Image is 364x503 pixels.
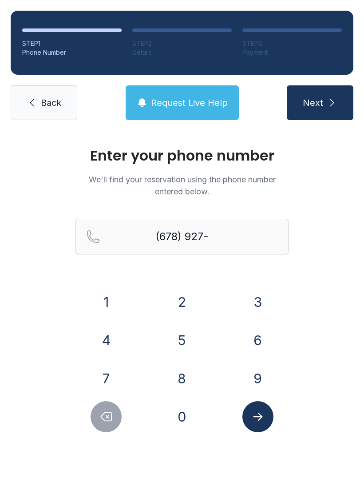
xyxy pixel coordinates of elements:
button: 1 [91,286,122,318]
button: 6 [242,325,273,356]
button: 3 [242,286,273,318]
button: Delete number [91,401,122,432]
span: Back [41,97,61,109]
p: We'll find your reservation using the phone number entered below. [75,173,289,197]
span: Request Live Help [151,97,228,109]
div: STEP 3 [242,39,342,48]
button: 9 [242,363,273,394]
div: STEP 2 [132,39,232,48]
div: Details [132,48,232,57]
span: Next [303,97,323,109]
button: 8 [166,363,198,394]
div: Payment [242,48,342,57]
button: 0 [166,401,198,432]
div: Phone Number [22,48,122,57]
button: 4 [91,325,122,356]
button: 2 [166,286,198,318]
input: Reservation phone number [75,219,289,254]
h1: Enter your phone number [75,149,289,163]
button: 7 [91,363,122,394]
div: STEP 1 [22,39,122,48]
button: Submit lookup form [242,401,273,432]
button: 5 [166,325,198,356]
